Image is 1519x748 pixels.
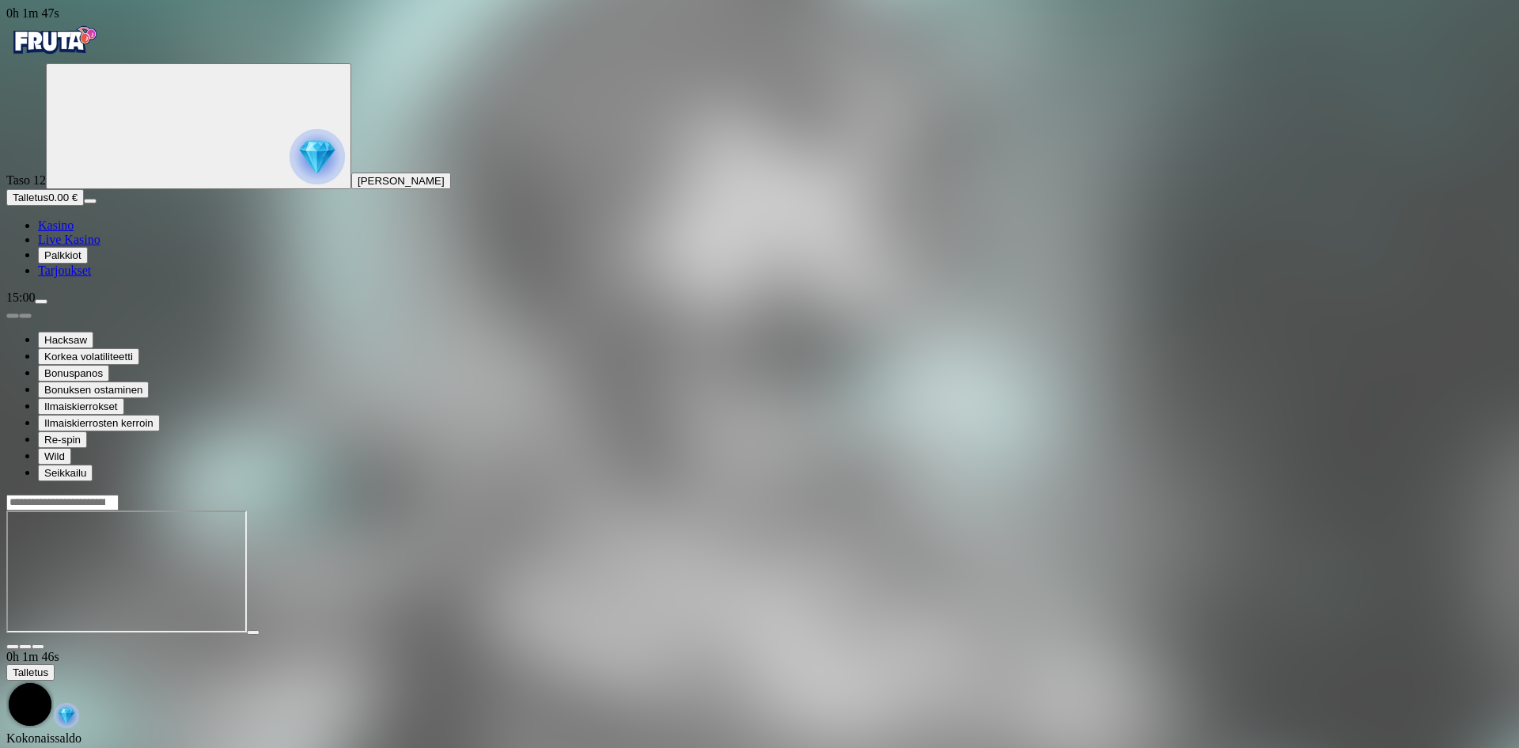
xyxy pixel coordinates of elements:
[32,644,44,649] button: fullscreen icon
[38,431,87,448] button: Re-spin
[290,129,345,184] img: reward progress
[38,264,91,277] span: Tarjoukset
[48,192,78,203] span: 0.00 €
[35,299,47,304] button: menu
[38,332,93,348] button: Hacksaw
[6,644,19,649] button: close icon
[6,21,101,60] img: Fruta
[38,218,74,232] span: Kasino
[44,367,103,379] span: Bonuspanos
[6,495,119,511] input: Search
[6,290,35,304] span: 15:00
[38,247,88,264] button: reward iconPalkkiot
[38,465,93,481] button: Seikkailu
[38,348,139,365] button: Korkea volatiliteetti
[13,192,48,203] span: Talletus
[44,467,86,479] span: Seikkailu
[6,664,55,681] button: Talletus
[38,415,160,431] button: Ilmaiskierrosten kerroin
[13,666,48,678] span: Talletus
[6,49,101,63] a: Fruta
[38,398,124,415] button: Ilmaiskierrokset
[38,218,74,232] a: diamond iconKasino
[44,417,153,429] span: Ilmaiskierrosten kerroin
[6,189,84,206] button: Talletusplus icon0.00 €
[351,173,451,189] button: [PERSON_NAME]
[19,644,32,649] button: chevron-down icon
[6,173,46,187] span: Taso 12
[38,233,100,246] a: poker-chip iconLive Kasino
[46,63,351,189] button: reward progress
[54,703,79,728] img: reward-icon
[38,233,100,246] span: Live Kasino
[84,199,97,203] button: menu
[247,630,259,635] button: play icon
[44,351,133,363] span: Korkea volatiliteetti
[44,334,87,346] span: Hacksaw
[6,6,59,20] span: user session time
[19,313,32,318] button: next slide
[358,175,445,187] span: [PERSON_NAME]
[6,511,247,632] iframe: Invictus
[6,21,1513,278] nav: Primary
[38,448,71,465] button: Wild
[44,384,142,396] span: Bonuksen ostaminen
[44,249,81,261] span: Palkkiot
[6,650,59,663] span: user session time
[44,450,65,462] span: Wild
[38,365,109,382] button: Bonuspanos
[6,313,19,318] button: prev slide
[44,434,81,446] span: Re-spin
[44,401,118,412] span: Ilmaiskierrokset
[6,650,1513,731] div: Game menu
[38,264,91,277] a: gift-inverted iconTarjoukset
[38,382,149,398] button: Bonuksen ostaminen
